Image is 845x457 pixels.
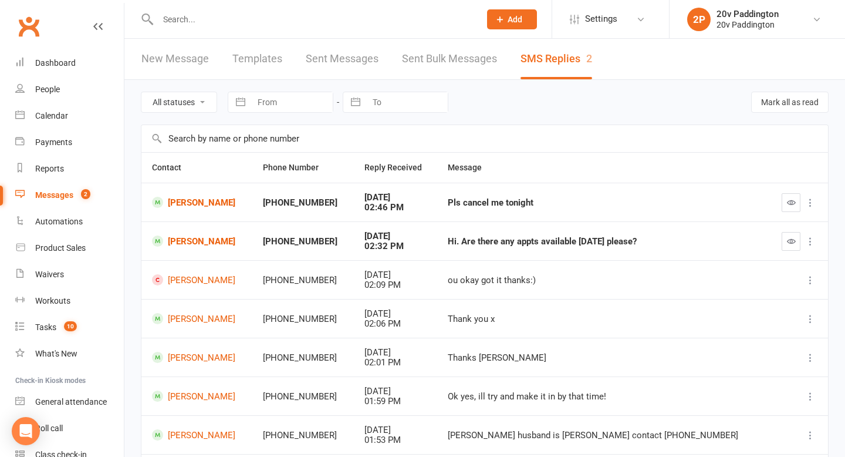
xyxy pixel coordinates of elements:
a: Payments [15,129,124,156]
button: Mark all as read [751,92,829,113]
input: Search... [154,11,472,28]
div: 01:59 PM [364,396,427,406]
a: Reports [15,156,124,182]
div: 20v Paddington [716,9,779,19]
span: 2 [81,189,90,199]
a: Sent Bulk Messages [402,39,497,79]
span: 10 [64,321,77,331]
div: [PHONE_NUMBER] [263,353,343,363]
div: [DATE] [364,348,427,358]
div: [DATE] [364,387,427,396]
div: [DATE] [364,309,427,319]
input: From [251,92,333,112]
input: To [366,92,448,112]
div: Calendar [35,111,68,120]
a: [PERSON_NAME] [152,313,242,324]
div: [PHONE_NUMBER] [263,392,343,402]
span: Add [508,15,522,24]
div: Automations [35,217,83,226]
th: Contact [141,153,252,183]
div: Thanks [PERSON_NAME] [448,353,757,363]
a: What's New [15,341,124,367]
div: [PHONE_NUMBER] [263,237,343,247]
div: 02:01 PM [364,358,427,368]
a: Product Sales [15,235,124,261]
div: Workouts [35,296,70,305]
div: [PHONE_NUMBER] [263,275,343,285]
a: SMS Replies2 [520,39,592,79]
input: Search by name or phone number [141,125,828,152]
div: 01:53 PM [364,435,427,445]
a: [PERSON_NAME] [152,391,242,402]
div: 2P [687,8,711,31]
a: Messages 2 [15,182,124,209]
div: ou okay got it thanks:) [448,275,757,285]
div: General attendance [35,397,107,406]
div: Open Intercom Messenger [12,417,40,445]
div: [DATE] [364,231,427,241]
div: [DATE] [364,193,427,203]
div: [PHONE_NUMBER] [263,198,343,208]
a: Workouts [15,288,124,314]
div: [PHONE_NUMBER] [263,431,343,441]
a: Tasks 10 [15,314,124,341]
div: Waivers [35,270,64,279]
div: Product Sales [35,243,86,253]
a: [PERSON_NAME] [152,429,242,441]
a: New Message [141,39,209,79]
th: Message [437,153,768,183]
a: Sent Messages [306,39,378,79]
div: Messages [35,190,73,200]
a: [PERSON_NAME] [152,274,242,285]
div: [DATE] [364,270,427,280]
button: Add [487,9,537,29]
div: What's New [35,349,77,358]
div: [DATE] [364,425,427,435]
a: General attendance kiosk mode [15,389,124,415]
div: [PERSON_NAME] husband is [PERSON_NAME] contact [PHONE_NUMBER] [448,431,757,441]
div: [PHONE_NUMBER] [263,314,343,324]
div: Ok yes, ill try and make it in by that time! [448,392,757,402]
span: Settings [585,6,617,32]
div: 02:09 PM [364,280,427,290]
a: Waivers [15,261,124,288]
a: People [15,76,124,103]
div: 20v Paddington [716,19,779,30]
div: Tasks [35,322,56,332]
a: Templates [232,39,282,79]
a: Dashboard [15,50,124,76]
div: Thank you x [448,314,757,324]
div: 02:06 PM [364,319,427,329]
div: 2 [586,52,592,65]
div: Pls cancel me tonight [448,198,757,208]
th: Phone Number [252,153,354,183]
th: Reply Received [354,153,437,183]
div: 02:32 PM [364,241,427,251]
div: Payments [35,137,72,147]
a: Roll call [15,415,124,442]
a: [PERSON_NAME] [152,197,242,208]
div: 02:46 PM [364,203,427,213]
a: Calendar [15,103,124,129]
a: [PERSON_NAME] [152,236,242,247]
a: [PERSON_NAME] [152,352,242,363]
div: Reports [35,164,64,173]
a: Clubworx [14,12,43,41]
a: Automations [15,209,124,235]
div: People [35,85,60,94]
div: Roll call [35,424,63,433]
div: Dashboard [35,58,76,68]
div: Hi. Are there any appts available [DATE] please? [448,237,757,247]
